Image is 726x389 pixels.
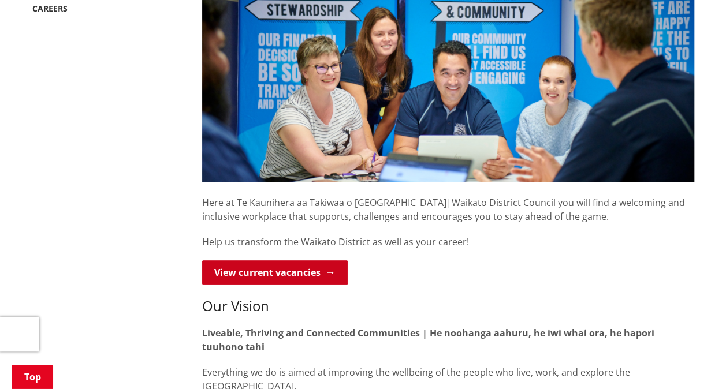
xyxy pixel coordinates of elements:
[202,327,654,353] strong: Liveable, Thriving and Connected Communities | He noohanga aahuru, he iwi whai ora, he hapori tuu...
[12,365,53,389] a: Top
[202,260,348,285] a: View current vacancies
[202,235,694,249] p: Help us transform the Waikato District as well as your career!
[673,341,714,382] iframe: Messenger Launcher
[202,182,694,223] p: Here at Te Kaunihera aa Takiwaa o [GEOGRAPHIC_DATA]|Waikato District Council you will find a welc...
[202,298,694,315] h3: Our Vision
[32,3,68,14] a: Careers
